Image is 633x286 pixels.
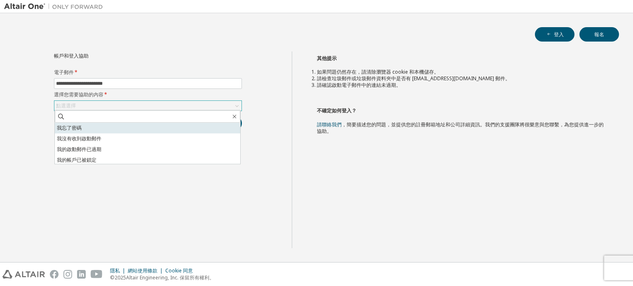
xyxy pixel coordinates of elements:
font: 網站使用條款 [128,267,157,274]
font: 選擇您需要協助的內容 [54,91,103,98]
a: 請聯絡我們 [317,121,342,128]
div: 點選選擇 [54,101,241,111]
img: 牽牛星一號 [4,2,107,11]
font: ，簡要描述您的問題，並提供您的註冊郵箱地址和公司詳細資訊。我們的支援團隊將很樂意與您聯繫，為您提供進一步的協助。 [317,121,604,135]
font: 點選選擇 [56,102,76,109]
button: 登入 [535,27,574,42]
font: 2025 [115,274,126,281]
font: © [110,274,115,281]
font: 隱私 [110,267,120,274]
font: 不確定如何登入？ [317,107,356,114]
img: facebook.svg [50,270,59,279]
font: 我忘了密碼 [57,124,82,131]
img: youtube.svg [91,270,103,279]
font: 報名 [594,31,604,38]
font: 登入 [554,31,564,38]
img: linkedin.svg [77,270,86,279]
img: instagram.svg [63,270,72,279]
font: Altair Engineering, Inc. 保留所有權利。 [126,274,214,281]
button: 報名 [579,27,619,42]
font: 電子郵件 [54,69,74,76]
font: 請檢查垃圾郵件或垃圾郵件資料夾中是否有 [EMAIL_ADDRESS][DOMAIN_NAME] 郵件。 [317,75,510,82]
font: 其他提示 [317,55,337,62]
font: 如果問題仍然存在，請清除瀏覽器 cookie 和本機儲存。 [317,68,439,75]
img: altair_logo.svg [2,270,45,279]
font: 帳戶和登入協助 [54,52,89,59]
font: 請確認啟動電子郵件中的連結未過期。 [317,81,401,88]
font: Cookie 同意 [165,267,193,274]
